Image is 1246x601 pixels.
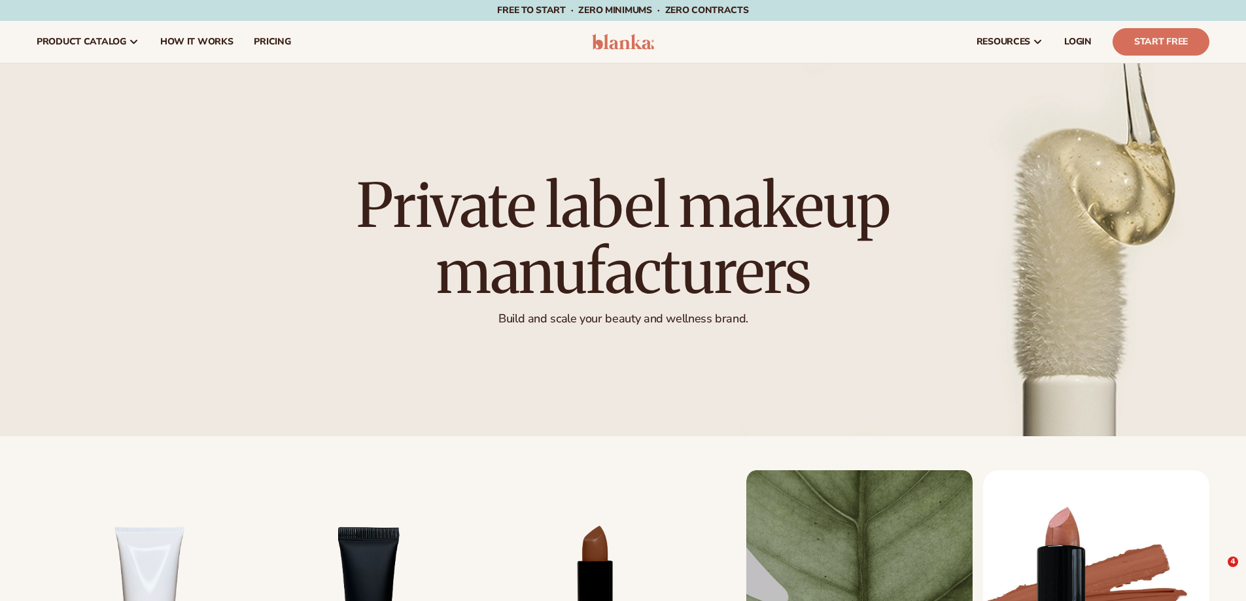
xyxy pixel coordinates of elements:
[966,21,1054,63] a: resources
[332,312,914,327] p: Build and scale your beauty and wellness brand.
[26,21,150,63] a: product catalog
[150,21,244,63] a: How It Works
[254,37,290,47] span: pricing
[37,37,126,47] span: product catalog
[1228,557,1238,567] span: 4
[160,37,234,47] span: How It Works
[977,37,1030,47] span: resources
[1054,21,1102,63] a: LOGIN
[592,34,654,50] img: logo
[243,21,301,63] a: pricing
[497,4,748,16] span: Free to start · ZERO minimums · ZERO contracts
[332,173,914,305] h2: Private label makeup manufacturers
[1201,557,1232,588] iframe: Intercom live chat
[1113,28,1209,56] a: Start Free
[1064,37,1092,47] span: LOGIN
